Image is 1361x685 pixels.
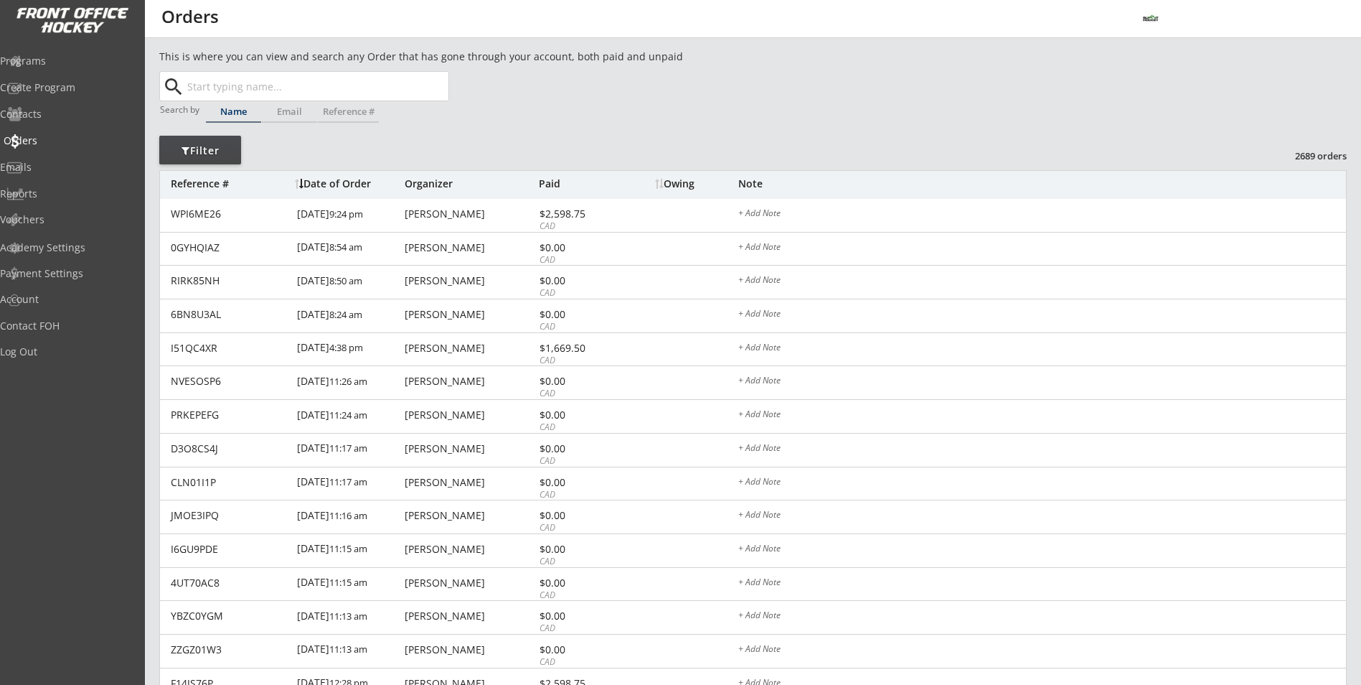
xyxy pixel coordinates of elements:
div: [PERSON_NAME] [405,444,535,454]
div: [DATE] [297,568,401,600]
div: CLN01I1P [171,477,288,488]
div: $2,598.75 [540,209,616,219]
div: Date of Order [295,179,401,189]
div: [DATE] [297,266,401,298]
div: [PERSON_NAME] [405,243,535,253]
div: + Add Note [738,511,1346,522]
div: CAD [540,455,616,467]
div: [PERSON_NAME] [405,209,535,219]
font: 11:26 am [329,375,367,388]
div: [DATE] [297,467,401,500]
div: $0.00 [540,376,616,386]
div: + Add Note [738,544,1346,556]
div: + Add Note [738,276,1346,287]
font: 8:54 am [329,241,362,253]
div: CAD [540,321,616,333]
font: 8:24 am [329,308,362,321]
div: This is where you can view and search any Order that has gone through your account, both paid and... [159,50,765,64]
div: [DATE] [297,400,401,432]
font: 11:15 am [329,576,367,589]
font: 11:17 am [329,442,367,455]
div: [PERSON_NAME] [405,578,535,588]
div: + Add Note [738,578,1346,590]
div: Paid [539,179,616,189]
div: CAD [540,220,616,233]
input: Start typing name... [184,72,448,101]
div: [PERSON_NAME] [405,276,535,286]
div: $1,669.50 [540,343,616,353]
div: $0.00 [540,544,616,554]
div: CAD [540,287,616,299]
div: I51QC4XR [171,343,288,353]
div: YBZC0YGM [171,611,288,621]
div: [PERSON_NAME] [405,645,535,655]
div: Name [206,107,261,116]
div: Orders [4,136,133,146]
div: Reference # [171,179,288,189]
div: Reference # [318,107,379,116]
div: ZZGZ01W3 [171,645,288,655]
div: $0.00 [540,309,616,320]
div: WPI6ME26 [171,209,288,219]
div: [PERSON_NAME] [405,309,535,320]
div: PRKEPEFG [171,410,288,420]
div: 2689 orders [1272,149,1347,162]
div: Filter [159,144,241,158]
font: 4:38 pm [329,341,363,354]
div: Organizer [405,179,535,189]
div: CAD [540,254,616,266]
div: $0.00 [540,645,616,655]
div: Note [738,179,1346,189]
div: D3O8CS4J [171,444,288,454]
font: 11:13 am [329,610,367,623]
div: [DATE] [297,500,401,533]
div: CAD [540,556,616,568]
div: + Add Note [738,343,1346,355]
div: + Add Note [738,611,1346,623]
font: 8:50 am [329,274,362,287]
font: 11:15 am [329,542,367,555]
div: [PERSON_NAME] [405,376,535,386]
div: JMOE3IPQ [171,511,288,521]
font: 11:16 am [329,509,367,522]
div: [PERSON_NAME] [405,611,535,621]
div: $0.00 [540,511,616,521]
div: $0.00 [540,444,616,454]
div: NVESOSP6 [171,376,288,386]
div: [DATE] [297,434,401,466]
div: CAD [540,623,616,635]
div: [DATE] [297,601,401,633]
div: CAD [540,522,616,534]
div: + Add Note [738,645,1346,656]
div: CAD [540,656,616,668]
div: Owing [655,179,738,189]
div: [DATE] [297,199,401,231]
div: + Add Note [738,444,1346,455]
div: $0.00 [540,243,616,253]
div: + Add Note [738,243,1346,254]
div: Search by [160,105,201,114]
div: [DATE] [297,534,401,567]
div: [PERSON_NAME] [405,410,535,420]
button: search [161,75,185,98]
div: [PERSON_NAME] [405,477,535,488]
div: CAD [540,590,616,602]
div: [DATE] [297,366,401,399]
div: 0GYHQIAZ [171,243,288,253]
div: [DATE] [297,635,401,667]
div: [DATE] [297,299,401,332]
div: + Add Note [738,309,1346,321]
font: 11:17 am [329,475,367,488]
div: CAD [540,388,616,400]
div: $0.00 [540,578,616,588]
div: + Add Note [738,477,1346,489]
div: $0.00 [540,611,616,621]
font: 11:13 am [329,643,367,656]
div: [DATE] [297,333,401,365]
div: 4UT70AC8 [171,578,288,588]
div: CAD [540,421,616,434]
div: 6BN8U3AL [171,309,288,320]
div: $0.00 [540,410,616,420]
div: [PERSON_NAME] [405,544,535,554]
div: + Add Note [738,376,1346,388]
